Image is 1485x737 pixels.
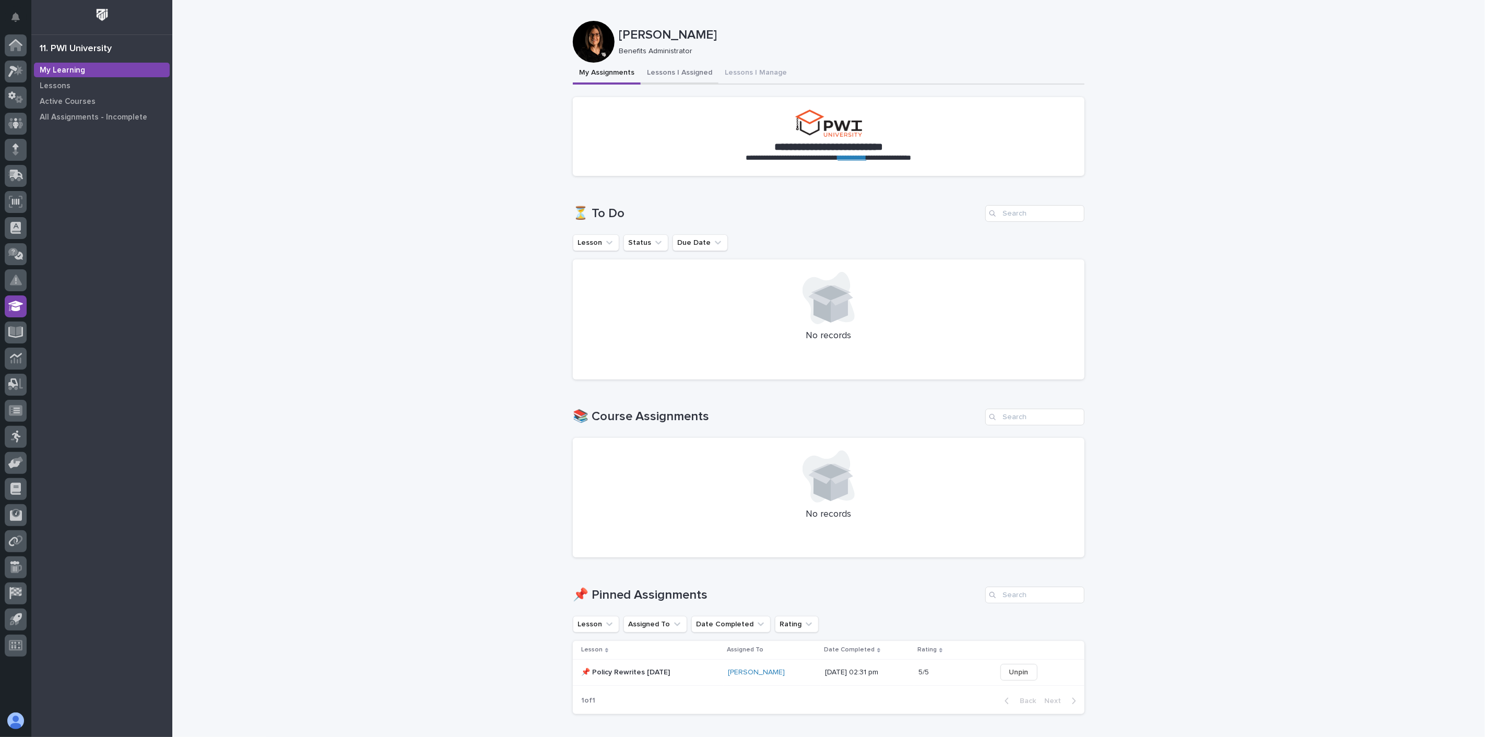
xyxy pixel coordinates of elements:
button: Lesson [573,616,619,633]
button: Date Completed [691,616,771,633]
span: Next [1044,697,1067,705]
h1: 📌 Pinned Assignments [573,588,981,603]
h1: ⏳ To Do [573,206,981,221]
button: Unpin [1000,664,1038,681]
div: Notifications [13,13,27,29]
p: Lesson [581,644,603,656]
button: Assigned To [623,616,687,633]
p: Assigned To [727,644,763,656]
button: Rating [775,616,819,633]
button: Lesson [573,234,619,251]
a: My Learning [31,62,172,78]
a: [PERSON_NAME] [728,668,785,677]
h1: 📚 Course Assignments [573,409,981,424]
a: Active Courses [31,93,172,109]
button: Status [623,234,668,251]
a: All Assignments - Incomplete [31,109,172,125]
p: Active Courses [40,97,96,106]
p: Date Completed [824,644,875,656]
img: pwi-university-small.png [795,110,862,137]
tr: 📌 Policy Rewrites [DATE][PERSON_NAME] [DATE] 02:31 pm5/55/5 Unpin [573,659,1085,685]
button: Due Date [673,234,728,251]
input: Search [985,409,1085,425]
p: No records [585,330,1072,342]
button: Back [996,696,1040,706]
span: Unpin [1009,667,1029,677]
p: Lessons [40,81,70,91]
p: All Assignments - Incomplete [40,113,147,122]
p: 1 of 1 [573,688,604,714]
p: My Learning [40,66,85,75]
p: No records [585,509,1072,520]
p: [PERSON_NAME] [619,28,1080,43]
button: Lessons I Manage [718,63,793,85]
input: Search [985,587,1085,603]
p: 5/5 [918,666,931,677]
button: Lessons I Assigned [641,63,718,85]
button: My Assignments [573,63,641,85]
input: Search [985,205,1085,222]
button: Next [1040,696,1085,706]
button: Notifications [5,6,27,28]
a: Lessons [31,78,172,93]
p: 📌 Policy Rewrites [DATE] [581,668,720,677]
p: Rating [917,644,937,656]
div: 11. PWI University [40,43,112,55]
p: [DATE] 02:31 pm [825,668,910,677]
span: Back [1013,697,1036,705]
p: Benefits Administrator [619,47,1076,56]
button: users-avatar [5,710,27,732]
img: Workspace Logo [92,5,112,25]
